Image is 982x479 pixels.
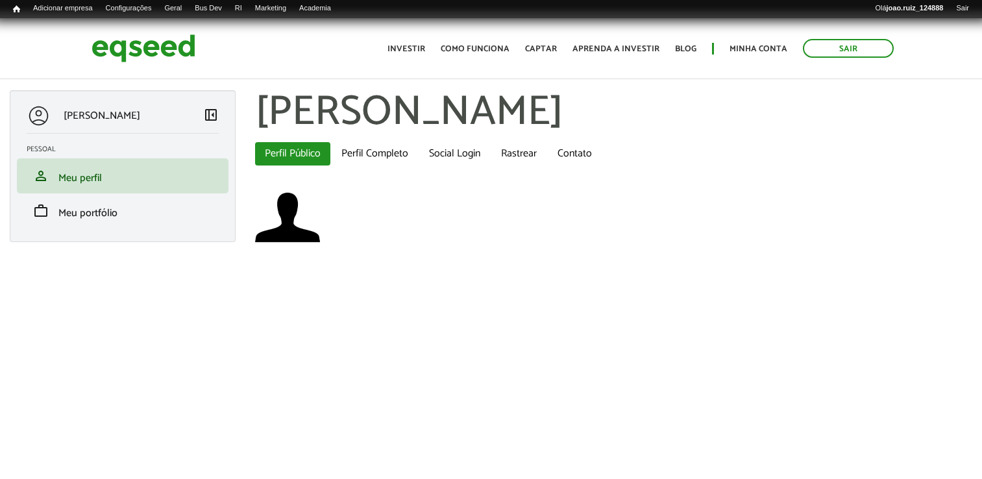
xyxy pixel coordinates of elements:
[27,145,228,153] h2: Pessoal
[203,107,219,123] span: left_panel_close
[13,5,20,14] span: Início
[572,45,659,53] a: Aprenda a investir
[188,3,228,14] a: Bus Dev
[950,3,976,14] a: Sair
[92,31,195,66] img: EqSeed
[64,110,140,122] p: [PERSON_NAME]
[6,3,27,16] a: Início
[868,3,950,14] a: Olájoao.ruiz_124888
[491,142,546,166] a: Rastrear
[27,168,219,184] a: personMeu perfil
[675,45,696,53] a: Blog
[203,107,219,125] a: Colapsar menu
[249,3,293,14] a: Marketing
[17,158,228,193] li: Meu perfil
[27,3,99,14] a: Adicionar empresa
[419,142,490,166] a: Social Login
[548,142,602,166] a: Contato
[33,168,49,184] span: person
[730,45,787,53] a: Minha conta
[228,3,249,14] a: RI
[293,3,338,14] a: Academia
[525,45,557,53] a: Captar
[387,45,425,53] a: Investir
[255,185,320,250] img: Foto de João Pedro Ruiz de Oliveira da Silva
[58,204,117,222] span: Meu portfólio
[99,3,158,14] a: Configurações
[17,193,228,228] li: Meu portfólio
[887,4,944,12] strong: joao.ruiz_124888
[255,185,320,250] a: Ver perfil do usuário.
[158,3,188,14] a: Geral
[803,39,894,58] a: Sair
[441,45,509,53] a: Como funciona
[27,203,219,219] a: workMeu portfólio
[33,203,49,219] span: work
[332,142,418,166] a: Perfil Completo
[255,90,972,136] h1: [PERSON_NAME]
[255,142,330,166] a: Perfil Público
[58,169,102,187] span: Meu perfil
